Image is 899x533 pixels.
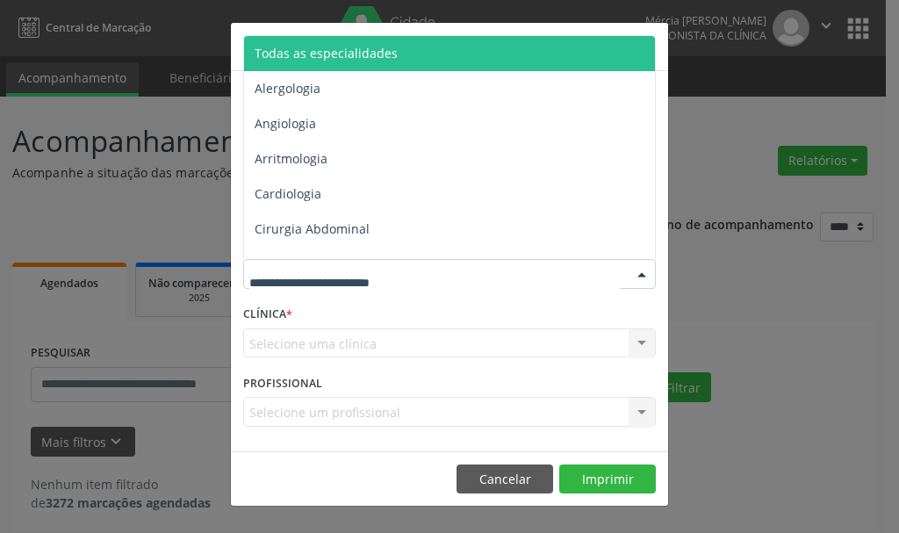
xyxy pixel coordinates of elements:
button: Close [633,23,668,66]
span: Cirurgia Abdominal [255,220,370,237]
span: Arritmologia [255,150,327,167]
h5: Relatório de agendamentos [243,35,444,58]
span: Cardiologia [255,185,321,202]
label: PROFISSIONAL [243,370,322,397]
span: Todas as especialidades [255,45,398,61]
span: Alergologia [255,80,320,97]
button: Imprimir [559,465,656,494]
label: CLÍNICA [243,301,292,328]
span: Angiologia [255,115,316,132]
span: Cirurgia Bariatrica [255,256,363,272]
button: Cancelar [457,465,553,494]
